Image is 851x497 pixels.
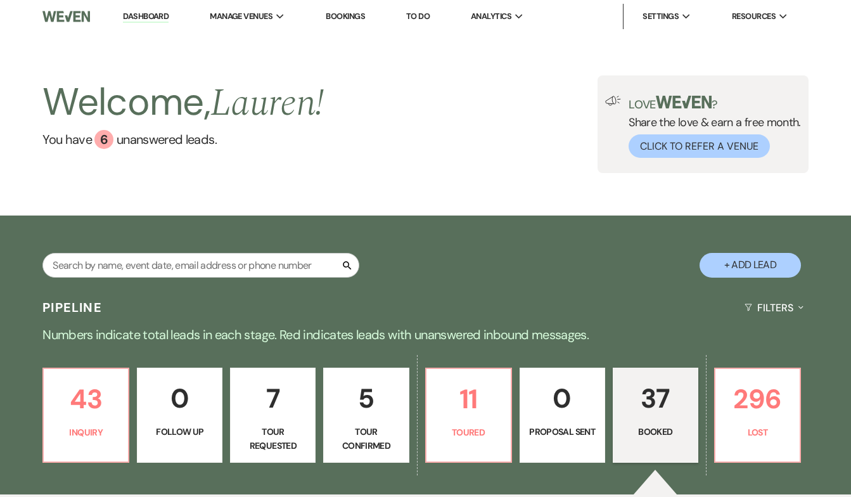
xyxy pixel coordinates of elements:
p: 11 [434,378,503,420]
p: Toured [434,425,503,439]
input: Search by name, event date, email address or phone number [42,253,359,278]
a: 296Lost [714,368,801,463]
h3: Pipeline [42,299,102,316]
span: Lauren ! [210,74,324,132]
a: Bookings [326,11,365,22]
a: 0Proposal Sent [520,368,605,463]
a: 5Tour Confirmed [323,368,409,463]
p: Love ? [629,96,801,110]
a: Dashboard [123,11,169,23]
div: 6 [94,130,113,149]
button: + Add Lead [700,253,801,278]
a: 0Follow Up [137,368,222,463]
div: Share the love & earn a free month. [621,96,801,158]
h2: Welcome, [42,75,324,130]
p: 0 [528,377,597,420]
p: Proposal Sent [528,425,597,439]
p: 0 [145,377,214,420]
p: 7 [238,377,307,420]
p: Follow Up [145,425,214,439]
button: Click to Refer a Venue [629,134,770,158]
span: Settings [643,10,679,23]
a: 11Toured [425,368,512,463]
p: 43 [51,378,120,420]
span: Resources [732,10,776,23]
a: 43Inquiry [42,368,129,463]
img: Weven Logo [42,3,90,30]
p: Booked [621,425,690,439]
p: Lost [723,425,792,439]
p: 296 [723,378,792,420]
p: Tour Requested [238,425,307,453]
p: Inquiry [51,425,120,439]
a: 7Tour Requested [230,368,316,463]
img: weven-logo-green.svg [656,96,712,108]
a: You have 6 unanswered leads. [42,130,324,149]
span: Analytics [471,10,511,23]
p: 5 [331,377,400,420]
span: Manage Venues [210,10,272,23]
p: Tour Confirmed [331,425,400,453]
button: Filters [739,291,809,325]
a: To Do [406,11,430,22]
a: 37Booked [613,368,698,463]
img: loud-speaker-illustration.svg [605,96,621,106]
p: 37 [621,377,690,420]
